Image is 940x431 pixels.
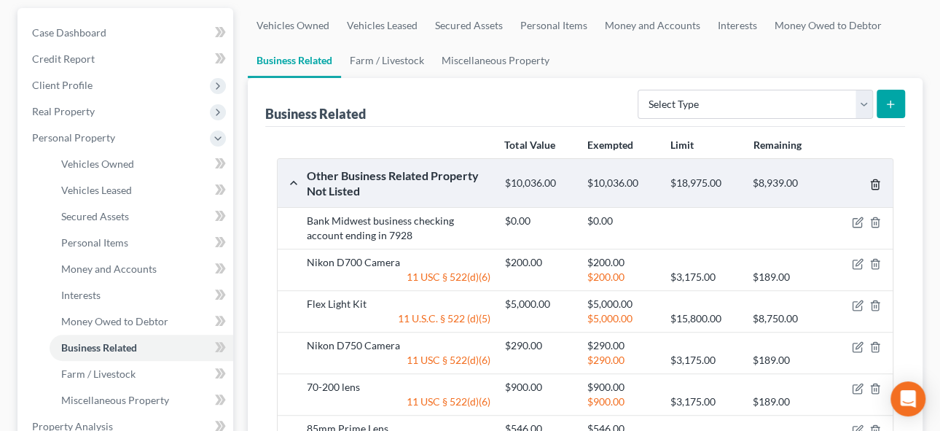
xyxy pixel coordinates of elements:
a: Vehicles Leased [50,177,233,203]
div: Bank Midwest business checking account ending in 7928 [299,214,498,243]
div: $3,175.00 [662,353,745,368]
div: $15,800.00 [662,311,745,326]
div: 11 USC § 522(d)(6) [299,395,498,409]
span: Credit Report [32,53,95,65]
strong: Limit [670,139,694,151]
a: Farm / Livestock [341,43,433,78]
div: $5,000.00 [580,297,662,311]
a: Miscellaneous Property [50,387,233,413]
div: $5,000.00 [498,297,580,311]
div: $3,175.00 [662,270,745,284]
div: $200.00 [498,255,580,270]
span: Secured Assets [61,210,129,222]
div: $200.00 [580,255,662,270]
div: $5,000.00 [580,311,662,326]
a: Money and Accounts [50,256,233,282]
a: Interests [709,8,766,43]
a: Case Dashboard [20,20,233,46]
div: 11 USC § 522(d)(6) [299,270,498,284]
div: $8,750.00 [745,311,828,326]
div: $8,939.00 [745,176,828,190]
a: Money Owed to Debtor [50,308,233,335]
a: Personal Items [50,230,233,256]
span: Real Property [32,105,95,117]
a: Farm / Livestock [50,361,233,387]
div: 70-200 lens [299,380,498,395]
div: $0.00 [580,214,662,228]
span: Money Owed to Debtor [61,315,168,327]
div: $200.00 [580,270,662,284]
span: Money and Accounts [61,263,157,275]
a: Secured Assets [50,203,233,230]
a: Business Related [248,43,341,78]
div: $189.00 [745,353,828,368]
div: $290.00 [580,338,662,353]
div: $290.00 [498,338,580,353]
a: Business Related [50,335,233,361]
a: Money Owed to Debtor [766,8,890,43]
strong: Remaining [753,139,801,151]
span: Personal Items [61,236,128,249]
div: Nikon D700 Camera [299,255,498,270]
div: $900.00 [580,395,662,409]
a: Personal Items [512,8,596,43]
div: Other Business Related Property Not Listed [299,168,498,199]
div: Nikon D750 Camera [299,338,498,353]
div: 11 U.S.C. § 522 (d)(5) [299,311,498,326]
div: $290.00 [580,353,662,368]
span: Farm / Livestock [61,368,136,380]
span: Interests [61,289,101,301]
strong: Exempted [587,139,633,151]
div: Business Related [265,105,366,123]
div: $189.00 [745,270,828,284]
div: Flex Light Kit [299,297,498,311]
span: Miscellaneous Property [61,394,169,406]
div: $18,975.00 [662,176,745,190]
a: Vehicles Leased [338,8,426,43]
a: Miscellaneous Property [433,43,558,78]
div: $0.00 [498,214,580,228]
span: Personal Property [32,131,115,144]
div: $10,036.00 [580,176,662,190]
div: $900.00 [498,380,580,395]
a: Credit Report [20,46,233,72]
a: Interests [50,282,233,308]
span: Case Dashboard [32,26,106,39]
div: $3,175.00 [662,395,745,409]
span: Vehicles Owned [61,158,134,170]
a: Money and Accounts [596,8,709,43]
strong: Total Value [504,139,555,151]
div: 11 USC § 522(d)(6) [299,353,498,368]
div: Open Intercom Messenger [890,381,925,416]
span: Business Related [61,341,137,354]
a: Secured Assets [426,8,512,43]
a: Vehicles Owned [248,8,338,43]
span: Client Profile [32,79,93,91]
div: $900.00 [580,380,662,395]
span: Vehicles Leased [61,184,132,196]
div: $189.00 [745,395,828,409]
div: $10,036.00 [498,176,580,190]
a: Vehicles Owned [50,151,233,177]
